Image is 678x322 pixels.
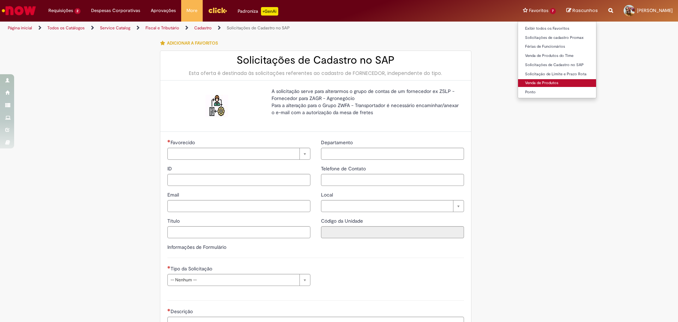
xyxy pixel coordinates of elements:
img: click_logo_yellow_360x200.png [208,5,227,16]
a: Férias de Funcionários [518,43,596,51]
a: Solicitações de cadastro Promax [518,34,596,42]
img: Solicitações de Cadastro no SAP [206,95,228,117]
a: Exibir todos os Favoritos [518,25,596,33]
span: Adicionar a Favoritos [167,40,218,46]
a: Todos os Catálogos [47,25,85,31]
input: ID [167,174,310,186]
span: Tipo da Solicitação [171,265,214,272]
a: Venda de Produtos do Time [518,52,596,60]
a: Solicitações de Cadastro no SAP [518,61,596,69]
p: +GenAi [261,7,278,16]
span: Email [167,192,180,198]
ul: Trilhas de página [5,22,447,35]
a: Service Catalog [100,25,130,31]
span: Despesas Corporativas [91,7,140,14]
button: Adicionar a Favoritos [160,36,222,51]
span: Descrição [171,308,194,315]
span: Necessários [167,140,171,142]
input: Email [167,200,310,212]
ul: Favoritos [518,21,596,98]
span: -- Nenhum -- [171,274,296,286]
span: Departamento [321,139,354,146]
span: Requisições [48,7,73,14]
input: Telefone de Contato [321,174,464,186]
a: Fiscal e Tributário [145,25,179,31]
h2: Solicitações de Cadastro no SAP [167,54,464,66]
span: Aprovações [151,7,176,14]
span: Necessários [167,309,171,311]
span: Local [321,192,334,198]
a: Limpar campo Local [321,200,464,212]
input: Departamento [321,148,464,160]
label: Somente leitura - Código da Unidade [321,217,364,224]
label: Informações de Formulário [167,244,226,250]
span: ID [167,165,173,172]
a: Solicitações de Cadastro no SAP [227,25,290,31]
span: Telefone de Contato [321,165,367,172]
input: Título [167,226,310,238]
div: Padroniza [238,7,278,16]
span: 2 [75,8,81,14]
span: Necessários [167,266,171,269]
a: Limpar campo Favorecido [167,148,310,160]
span: Rascunhos [572,7,598,14]
a: Ponto [518,88,596,96]
a: Cadastro [194,25,212,31]
a: Venda de Produtos [518,79,596,87]
span: [PERSON_NAME] [637,7,673,13]
span: Título [167,218,181,224]
input: Código da Unidade [321,226,464,238]
a: Rascunhos [566,7,598,14]
a: Página inicial [8,25,32,31]
a: Solicitação de Limite e Prazo Rota [518,70,596,78]
p: A solicitação serve para alterarmos o grupo de contas de um fornecedor ex ZSLP - Fornecedor para ... [272,88,459,116]
div: Esta oferta é destinada às solicitações referentes ao cadastro de FORNECEDOR, independente do tipo. [167,70,464,77]
span: Necessários - Favorecido [171,139,196,146]
span: More [186,7,197,14]
img: ServiceNow [1,4,37,18]
span: 7 [550,8,556,14]
span: Favoritos [529,7,548,14]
